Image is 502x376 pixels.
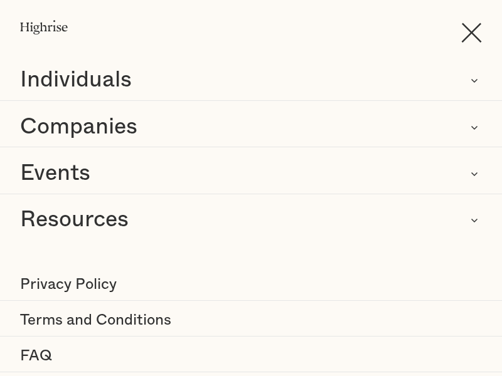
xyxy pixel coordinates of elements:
img: Highrise logo [20,20,68,34]
img: Cross icon [461,23,482,43]
div: Companies [20,112,137,142]
div: Events [20,159,90,189]
div: Individuals [20,65,132,95]
div: Resources [20,205,129,235]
